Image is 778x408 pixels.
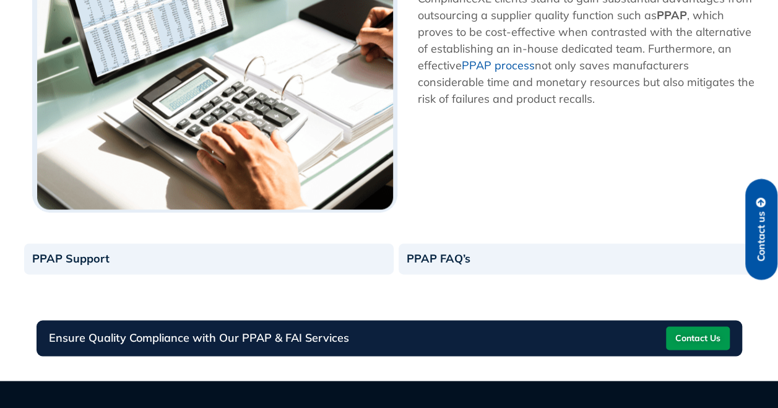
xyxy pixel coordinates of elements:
strong: PPAP [657,8,687,22]
a: PPAP FAQ’s [399,243,754,274]
a: Contact us [745,179,777,280]
span: Contact Us [675,328,720,348]
span: Contact us [756,211,767,261]
h3: Ensure Quality Compliance with Our PPAP & FAI Services [49,332,349,344]
a: PPAP process [462,58,535,72]
a: PPAP Support [24,243,394,274]
a: Contact Us [666,326,730,350]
